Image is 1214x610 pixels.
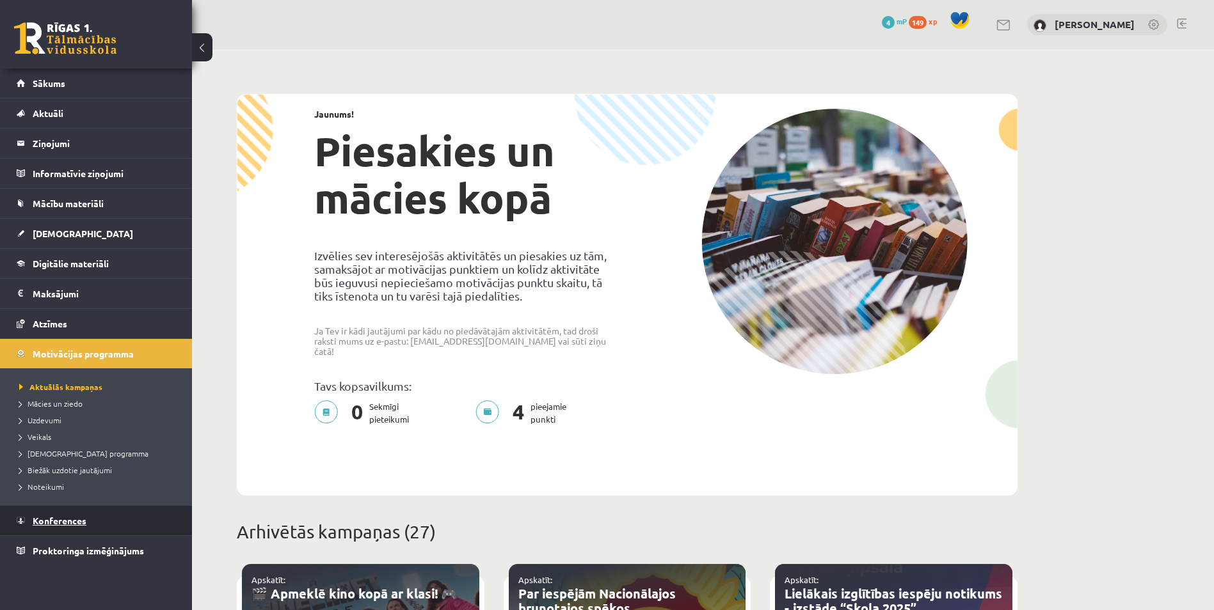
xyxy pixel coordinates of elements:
[19,448,179,459] a: [DEMOGRAPHIC_DATA] programma
[909,16,927,29] span: 149
[33,129,176,158] legend: Ziņojumi
[17,536,176,565] a: Proktoringa izmēģinājums
[314,249,618,302] p: Izvēlies sev interesējošās aktivitātēs un piesakies uz tām, samaksājot ar motivācijas punktiem un...
[33,77,65,89] span: Sākums
[345,400,369,426] span: 0
[17,159,176,188] a: Informatīvie ziņojumi
[33,318,67,329] span: Atzīmes
[17,98,176,128] a: Aktuāli
[19,398,83,409] span: Mācies un ziedo
[19,414,179,426] a: Uzdevumi
[33,515,86,526] span: Konferences
[17,279,176,308] a: Maksājumi
[314,400,417,426] p: Sekmīgi pieteikumi
[17,249,176,278] a: Digitālie materiāli
[252,585,457,602] a: 🎬 Apmeklē kino kopā ar klasi! 🎮
[19,481,64,492] span: Noteikumi
[33,107,63,119] span: Aktuāli
[33,228,133,239] span: [DEMOGRAPHIC_DATA]
[33,279,176,308] legend: Maksājumi
[314,108,354,120] strong: Jaunums!
[19,465,112,475] span: Biežāk uzdotie jautājumi
[252,574,285,585] a: Apskatīt:
[33,545,144,556] span: Proktoringa izmēģinājums
[17,129,176,158] a: Ziņojumi
[882,16,907,26] a: 4 mP
[314,379,618,393] p: Tavs kopsavilkums:
[19,431,179,442] a: Veikals
[33,258,109,269] span: Digitālie materiāli
[19,481,179,492] a: Noteikumi
[19,448,148,458] span: [DEMOGRAPHIC_DATA] programma
[475,400,574,426] p: pieejamie punkti
[19,382,102,392] span: Aktuālās kampaņas
[19,464,179,476] a: Biežāk uzdotie jautājumi
[17,339,176,368] a: Motivācijas programma
[19,432,51,442] span: Veikals
[14,22,116,54] a: Rīgas 1. Tālmācības vidusskola
[17,309,176,338] a: Atzīmes
[17,219,176,248] a: [DEMOGRAPHIC_DATA]
[909,16,943,26] a: 149 xp
[17,189,176,218] a: Mācību materiāli
[929,16,937,26] span: xp
[237,519,1018,545] p: Arhivētās kampaņas (27)
[1055,18,1135,31] a: [PERSON_NAME]
[1034,19,1046,32] img: Ričards Jēgers
[897,16,907,26] span: mP
[33,159,176,188] legend: Informatīvie ziņojumi
[882,16,895,29] span: 4
[314,127,618,222] h1: Piesakies un mācies kopā
[314,325,618,356] p: Ja Tev ir kādi jautājumi par kādu no piedāvātajām aktivitātēm, tad droši raksti mums uz e-pastu: ...
[17,506,176,535] a: Konferences
[19,415,61,425] span: Uzdevumi
[17,68,176,98] a: Sākums
[19,398,179,409] a: Mācies un ziedo
[506,400,531,426] span: 4
[33,348,134,359] span: Motivācijas programma
[701,109,968,374] img: campaign-image-1c4f3b39ab1f89d1fca25a8facaab35ebc8e40cf20aedba61fd73fb4233361ac.png
[518,574,552,585] a: Apskatīt:
[19,381,179,393] a: Aktuālās kampaņas
[785,574,819,585] a: Apskatīt:
[33,198,104,209] span: Mācību materiāli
